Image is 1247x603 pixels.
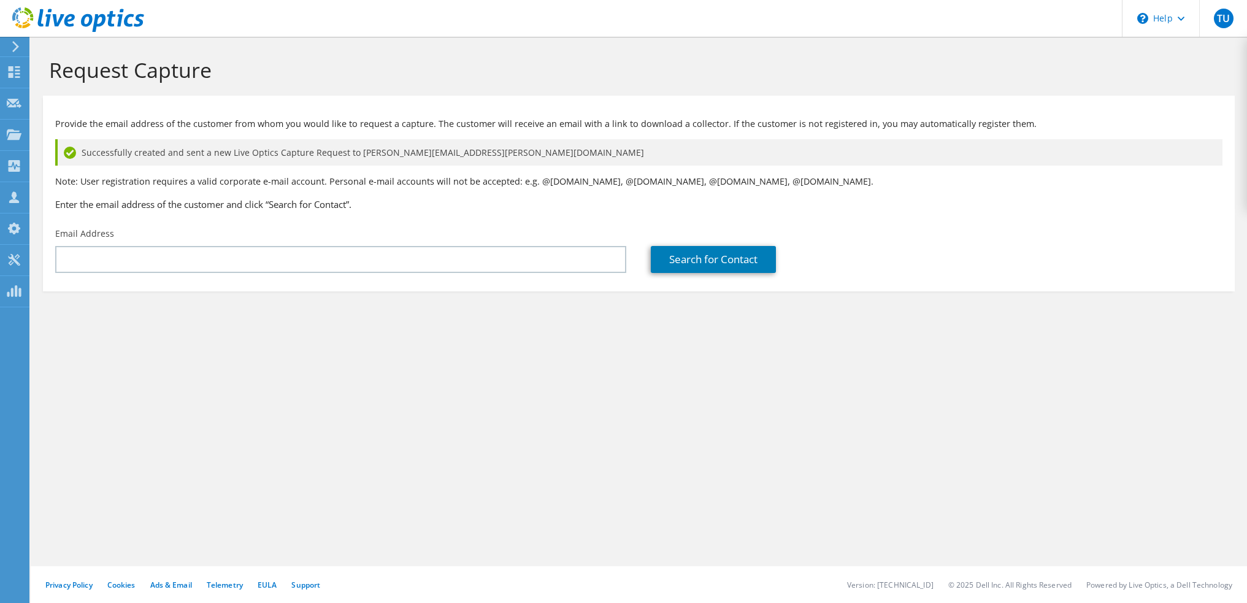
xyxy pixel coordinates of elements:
a: Privacy Policy [45,580,93,590]
li: © 2025 Dell Inc. All Rights Reserved [948,580,1072,590]
a: Cookies [107,580,136,590]
svg: \n [1137,13,1148,24]
a: Search for Contact [651,246,776,273]
a: Telemetry [207,580,243,590]
li: Version: [TECHNICAL_ID] [847,580,934,590]
h1: Request Capture [49,57,1222,83]
span: TU [1214,9,1234,28]
a: Ads & Email [150,580,192,590]
h3: Enter the email address of the customer and click “Search for Contact”. [55,198,1222,211]
li: Powered by Live Optics, a Dell Technology [1086,580,1232,590]
p: Note: User registration requires a valid corporate e-mail account. Personal e-mail accounts will ... [55,175,1222,188]
a: EULA [258,580,277,590]
p: Provide the email address of the customer from whom you would like to request a capture. The cust... [55,117,1222,131]
a: Support [291,580,320,590]
span: Successfully created and sent a new Live Optics Capture Request to [PERSON_NAME][EMAIL_ADDRESS][P... [82,146,644,159]
label: Email Address [55,228,114,240]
